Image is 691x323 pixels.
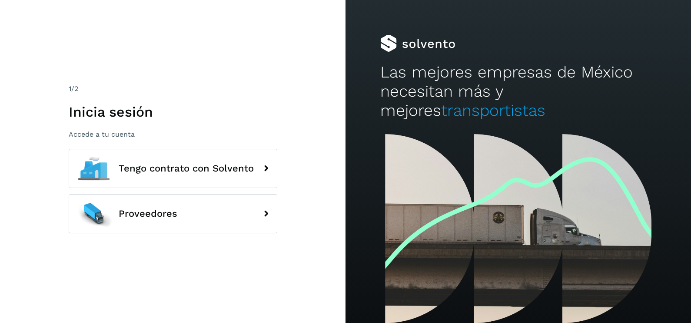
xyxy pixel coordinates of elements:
div: /2 [69,84,277,94]
button: Tengo contrato con Solvento [69,149,277,188]
button: Proveedores [69,194,277,233]
h1: Inicia sesión [69,104,277,120]
span: Tengo contrato con Solvento [119,163,254,174]
span: Proveedores [119,209,177,219]
p: Accede a tu cuenta [69,130,277,138]
span: 1 [69,84,71,93]
h2: Las mejores empresas de México necesitan más y mejores [380,63,657,121]
span: transportistas [441,101,545,120]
